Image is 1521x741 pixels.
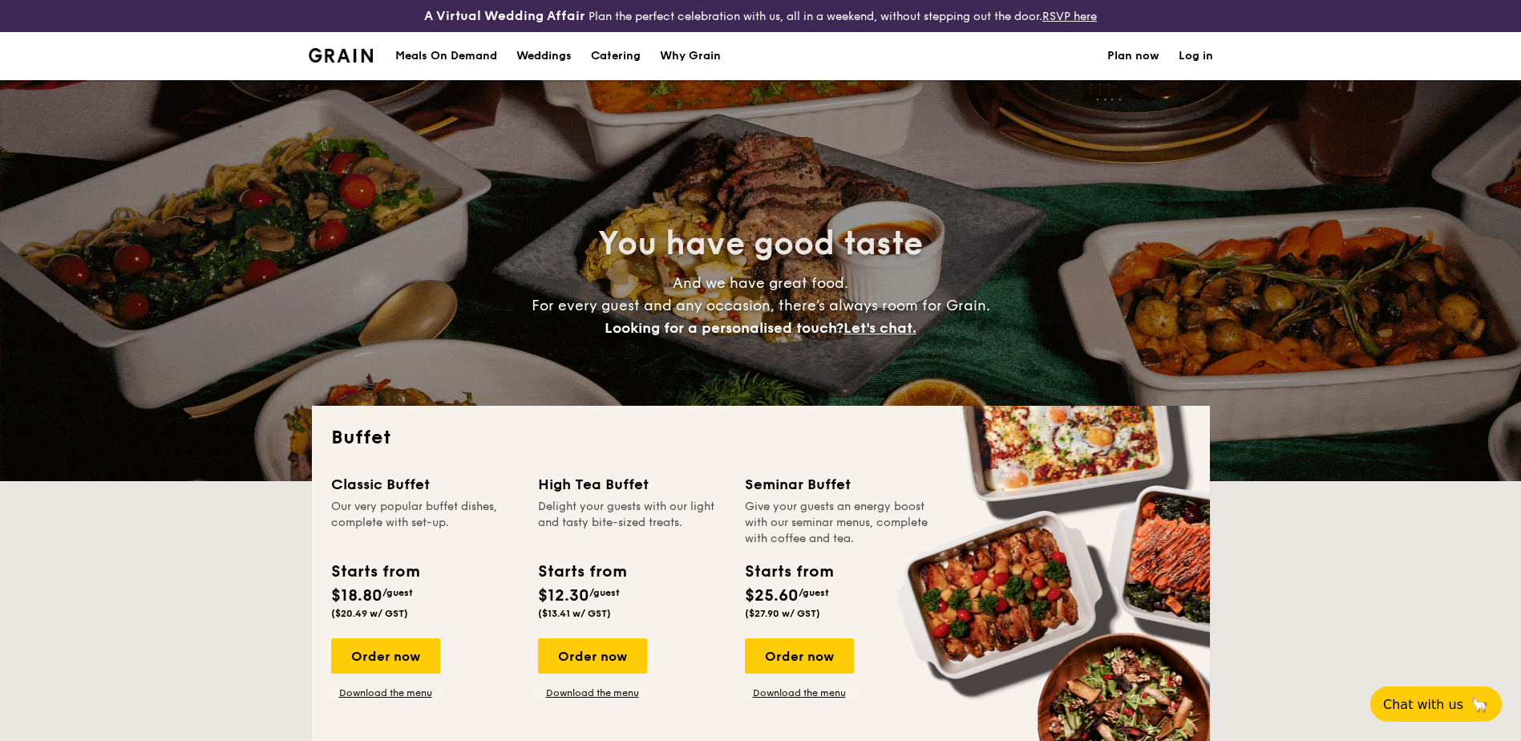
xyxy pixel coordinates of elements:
[745,586,799,605] span: $25.60
[331,638,440,674] div: Order now
[309,48,374,63] img: Grain
[745,473,932,496] div: Seminar Buffet
[538,686,647,699] a: Download the menu
[538,473,726,496] div: High Tea Buffet
[745,686,854,699] a: Download the menu
[532,274,990,337] span: And we have great food. For every guest and any occasion, there’s always room for Grain.
[745,499,932,547] div: Give your guests an energy boost with our seminar menus, complete with coffee and tea.
[581,32,650,80] a: Catering
[299,6,1223,26] div: Plan the perfect celebration with us, all in a weekend, without stepping out the door.
[424,6,585,26] h4: A Virtual Wedding Affair
[331,499,519,547] div: Our very popular buffet dishes, complete with set-up.
[507,32,581,80] a: Weddings
[538,499,726,547] div: Delight your guests with our light and tasty bite-sized treats.
[745,608,820,619] span: ($27.90 w/ GST)
[1470,695,1489,714] span: 🦙
[395,32,497,80] div: Meals On Demand
[1042,10,1097,23] a: RSVP here
[382,587,413,598] span: /guest
[591,32,641,80] h1: Catering
[1107,32,1159,80] a: Plan now
[331,473,519,496] div: Classic Buffet
[331,608,408,619] span: ($20.49 w/ GST)
[799,587,829,598] span: /guest
[1179,32,1213,80] a: Log in
[331,560,419,584] div: Starts from
[843,319,916,337] span: Let's chat.
[538,608,611,619] span: ($13.41 w/ GST)
[538,586,589,605] span: $12.30
[745,560,832,584] div: Starts from
[331,586,382,605] span: $18.80
[1370,686,1502,722] button: Chat with us🦙
[331,686,440,699] a: Download the menu
[331,425,1191,451] h2: Buffet
[538,638,647,674] div: Order now
[650,32,730,80] a: Why Grain
[309,48,374,63] a: Logotype
[745,638,854,674] div: Order now
[516,32,572,80] div: Weddings
[605,319,843,337] span: Looking for a personalised touch?
[386,32,507,80] a: Meals On Demand
[538,560,625,584] div: Starts from
[660,32,721,80] div: Why Grain
[598,225,923,263] span: You have good taste
[1383,697,1463,712] span: Chat with us
[589,587,620,598] span: /guest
